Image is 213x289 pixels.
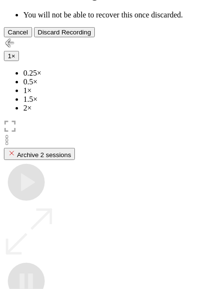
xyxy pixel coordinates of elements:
[23,69,209,78] li: 0.25×
[23,11,209,19] li: You will not be able to recover this once discarded.
[23,78,209,86] li: 0.5×
[8,149,71,159] div: Archive 2 sessions
[4,51,19,61] button: 1×
[23,95,209,104] li: 1.5×
[8,52,11,60] span: 1
[4,148,75,160] button: Archive 2 sessions
[23,86,209,95] li: 1×
[23,104,209,112] li: 2×
[34,27,95,37] button: Discard Recording
[4,27,32,37] button: Cancel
